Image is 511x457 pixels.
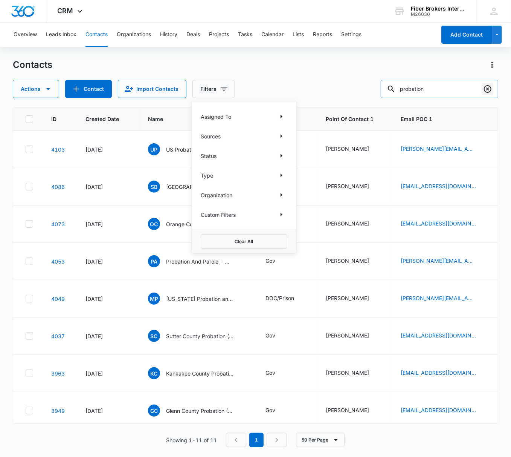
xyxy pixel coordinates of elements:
[265,294,294,302] div: DOC/Prison
[313,23,332,47] button: Reports
[201,191,232,199] p: Organization
[13,80,59,98] button: Actions
[326,257,369,265] div: [PERSON_NAME]
[275,209,287,221] button: Show Custom Filters filters
[401,406,476,414] a: [EMAIL_ADDRESS][DOMAIN_NAME]
[209,23,229,47] button: Projects
[148,255,160,267] span: PA
[401,257,476,265] a: [PERSON_NAME][EMAIL_ADDRESS][PERSON_NAME][DOMAIN_NAME]
[326,257,383,266] div: Point Of Contact 1 - Cody Finley - Select to Edit Field
[326,294,383,303] div: Point Of Contact 1 - Laura Henson - Select to Edit Field
[51,408,65,414] a: Navigate to contact details page for Glenn County Probation (CA)
[186,23,200,47] button: Deals
[166,295,234,303] p: [US_STATE] Probation and Parole
[166,220,234,228] p: Orange County Probation ([GEOGRAPHIC_DATA])
[85,258,130,265] div: [DATE]
[148,405,247,417] div: Name - Glenn County Probation (CA) - Select to Edit Field
[148,367,247,379] div: Name - Kankakee County Probation - Select to Edit Field
[85,407,130,415] div: [DATE]
[85,23,108,47] button: Contacts
[85,295,130,303] div: [DATE]
[85,220,130,228] div: [DATE]
[166,146,234,153] p: US Probation - Baton Rouge ([GEOGRAPHIC_DATA])
[201,172,213,179] p: Type
[411,6,466,12] div: account name
[326,406,369,414] div: [PERSON_NAME]
[441,26,492,44] button: Add Contact
[51,333,65,339] a: Navigate to contact details page for Sutter County Probation (CA)
[148,330,160,342] span: SC
[166,258,234,265] p: Probation And Parole - Missoula MT
[166,436,217,444] p: Showing 1-11 of 11
[326,182,369,190] div: [PERSON_NAME]
[51,296,65,302] a: Navigate to contact details page for Missouri Probation and Parole
[293,23,304,47] button: Lists
[265,406,289,415] div: Type - Gov - Select to Edit Field
[401,294,476,302] a: [PERSON_NAME][EMAIL_ADDRESS][PERSON_NAME][DOMAIN_NAME]
[148,293,247,305] div: Name - Missouri Probation and Parole - Select to Edit Field
[166,407,234,415] p: Glenn County Probation ([GEOGRAPHIC_DATA])
[148,218,160,230] span: OC
[166,332,234,340] p: Sutter County Probation ([GEOGRAPHIC_DATA])
[265,331,289,340] div: Type - Gov - Select to Edit Field
[401,369,490,378] div: Email POC 1 - egregg@k3county.net - Select to Edit Field
[148,181,160,193] span: SB
[326,115,383,123] span: Point Of Contact 1
[275,169,287,181] button: Show Type filters
[265,369,275,377] div: Gov
[275,110,287,123] button: Show Assigned To filters
[51,115,56,123] span: ID
[14,23,37,47] button: Overview
[85,332,130,340] div: [DATE]
[148,367,160,379] span: KC
[148,143,247,155] div: Name - US Probation - Baton Rouge (LA) - Select to Edit Field
[13,59,52,71] h1: Contacts
[201,235,287,249] button: Clear All
[118,80,186,98] button: Import Contacts
[326,331,369,339] div: [PERSON_NAME]
[265,369,289,378] div: Type - Gov - Select to Edit Field
[166,370,234,377] p: Kankakee County Probation
[148,330,247,342] div: Name - Sutter County Probation (CA) - Select to Edit Field
[265,331,275,339] div: Gov
[326,219,383,228] div: Point Of Contact 1 - TIm Davidian - Select to Edit Field
[46,23,76,47] button: Leads Inbox
[51,370,65,377] a: Navigate to contact details page for Kankakee County Probation
[326,369,369,377] div: [PERSON_NAME]
[85,370,130,377] div: [DATE]
[85,115,119,123] span: Created Date
[401,294,490,303] div: Email POC 1 - Laura.Henson@doc.mo.gov - Select to Edit Field
[326,369,383,378] div: Point Of Contact 1 - Evan Gregg - Select to Edit Field
[85,183,130,191] div: [DATE]
[275,150,287,162] button: Show Status filters
[65,80,112,98] button: Add Contact
[226,433,287,447] nav: Pagination
[486,59,498,71] button: Actions
[401,115,490,123] span: Email POC 1
[401,219,490,228] div: Email POC 1 - tdavidian@orangecountygov.com - Select to Edit Field
[326,331,383,340] div: Point Of Contact 1 - Ron Kimberling - Select to Edit Field
[85,146,130,153] div: [DATE]
[51,146,65,153] a: Navigate to contact details page for US Probation - Baton Rouge (LA)
[192,80,235,98] button: Filters
[326,406,383,415] div: Point Of Contact 1 - Brock Perry - Select to Edit Field
[201,152,217,160] p: Status
[381,80,498,98] input: Search Contacts
[401,145,490,154] div: Email POC 1 - Michael_Soniat@lamd.uscourts.gov - Select to Edit Field
[326,182,383,191] div: Point Of Contact 1 - Lisa Saucedo - Select to Edit Field
[160,23,177,47] button: History
[148,181,247,193] div: Name - San Benito County Probation - Select to Edit Field
[341,23,362,47] button: Settings
[275,130,287,142] button: Show Sources filters
[411,12,466,17] div: account id
[238,23,252,47] button: Tasks
[265,294,308,303] div: Type - DOC/Prison - Select to Edit Field
[148,405,160,417] span: GC
[117,23,151,47] button: Organizations
[201,113,231,121] p: Assigned To
[401,369,476,377] a: [EMAIL_ADDRESS][DOMAIN_NAME]
[401,331,476,339] a: [EMAIL_ADDRESS][DOMAIN_NAME][PERSON_NAME]
[275,189,287,201] button: Show Organization filters
[265,257,289,266] div: Type - Gov - Select to Edit Field
[261,23,284,47] button: Calendar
